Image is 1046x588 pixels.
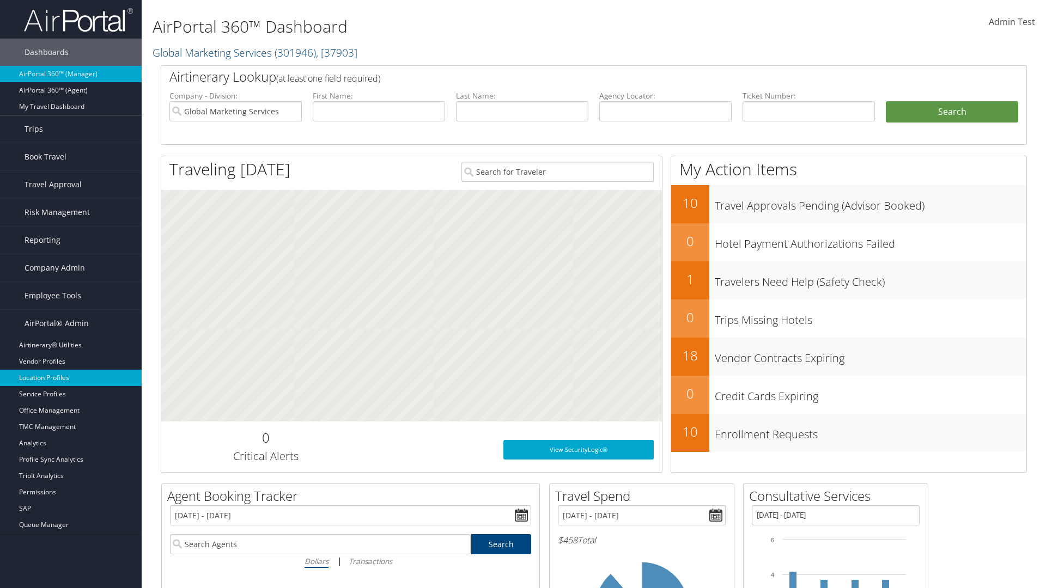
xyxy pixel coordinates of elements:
a: Admin Test [989,5,1035,39]
a: 1Travelers Need Help (Safety Check) [671,261,1026,299]
h2: 10 [671,194,709,212]
input: Search Agents [170,534,471,554]
h2: Consultative Services [749,487,928,505]
span: Trips [25,115,43,143]
span: $458 [558,534,577,546]
h3: Vendor Contracts Expiring [715,345,1026,366]
h2: 1 [671,270,709,289]
button: Search [886,101,1018,123]
h3: Enrollment Requests [715,421,1026,442]
a: 18Vendor Contracts Expiring [671,338,1026,376]
span: Risk Management [25,199,90,226]
h1: My Action Items [671,158,1026,181]
h2: 0 [671,308,709,327]
label: First Name: [313,90,445,101]
h2: 10 [671,422,709,441]
h3: Travelers Need Help (Safety Check) [715,269,1026,290]
span: Book Travel [25,143,66,170]
span: Travel Approval [25,171,82,198]
a: 0Trips Missing Hotels [671,299,1026,338]
span: Admin Test [989,16,1035,28]
h3: Credit Cards Expiring [715,383,1026,404]
h2: 0 [671,232,709,250]
h1: AirPortal 360™ Dashboard [153,15,741,38]
div: | [170,554,531,568]
input: Search for Traveler [461,162,654,182]
label: Ticket Number: [743,90,875,101]
h1: Traveling [DATE] [169,158,290,181]
h2: Travel Spend [555,487,734,505]
h3: Travel Approvals Pending (Advisor Booked) [715,193,1026,213]
i: Dollars [305,556,329,566]
a: 10Enrollment Requests [671,414,1026,452]
a: Global Marketing Services [153,45,357,60]
h2: Agent Booking Tracker [167,487,539,505]
a: 0Credit Cards Expiring [671,376,1026,414]
label: Agency Locator: [599,90,732,101]
span: ( 301946 ) [275,45,316,60]
span: Employee Tools [25,282,81,309]
h2: Airtinerary Lookup [169,68,946,86]
span: Company Admin [25,254,85,281]
a: View SecurityLogic® [503,440,654,460]
h3: Hotel Payment Authorizations Failed [715,231,1026,252]
span: Dashboards [25,39,69,66]
tspan: 4 [771,572,774,578]
a: 0Hotel Payment Authorizations Failed [671,223,1026,261]
img: airportal-logo.png [24,7,133,33]
i: Transactions [349,556,392,566]
h3: Trips Missing Hotels [715,307,1026,328]
span: , [ 37903 ] [316,45,357,60]
a: Search [471,534,532,554]
label: Company - Division: [169,90,302,101]
span: Reporting [25,226,60,254]
h2: 18 [671,346,709,365]
tspan: 6 [771,537,774,543]
h2: 0 [671,384,709,403]
h3: Critical Alerts [169,449,362,464]
span: (at least one field required) [276,72,380,84]
h6: Total [558,534,726,546]
span: AirPortal® Admin [25,310,89,337]
label: Last Name: [456,90,588,101]
a: 10Travel Approvals Pending (Advisor Booked) [671,185,1026,223]
h2: 0 [169,428,362,447]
